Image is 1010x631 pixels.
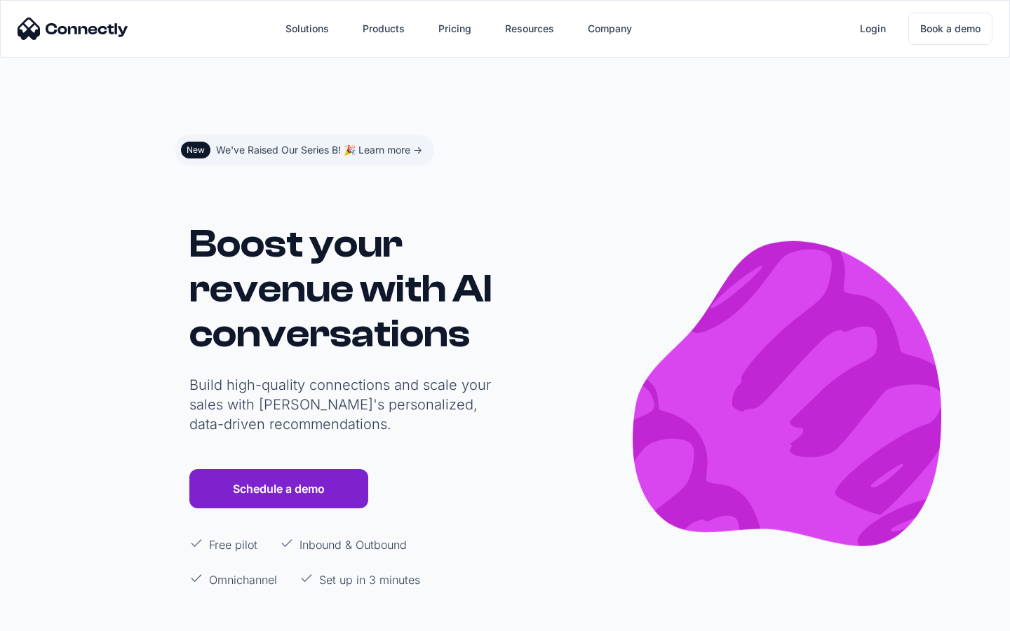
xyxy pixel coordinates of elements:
div: Login [860,19,886,39]
a: Book a demo [908,13,992,45]
a: Schedule a demo [189,469,368,508]
a: Pricing [427,12,483,46]
div: en [788,18,843,39]
div: Company [577,12,643,46]
div: Products [351,12,416,46]
div: Pricing [438,19,471,39]
a: Login [849,12,897,46]
div: Products [363,19,405,39]
div: Solutions [285,19,329,39]
p: Omnichannel [209,571,277,588]
div: We've Raised Our Series B! 🎉 Learn more -> [216,140,422,160]
div: Company [588,19,632,39]
div: New [187,144,205,156]
p: Build high-quality connections and scale your sales with [PERSON_NAME]'s personalized, data-drive... [189,375,498,434]
div: Solutions [274,12,340,46]
a: NewWe've Raised Our Series B! 🎉 Learn more -> [175,135,433,165]
p: Free pilot [209,536,257,553]
p: Inbound & Outbound [299,536,407,553]
h1: Boost your revenue with AI conversations [189,222,498,356]
aside: Language selected: English [14,605,84,626]
p: Set up in 3 minutes [319,571,420,588]
ul: Language list [28,606,84,626]
div: en [819,20,833,39]
div: Resources [505,19,554,39]
div: Resources [494,12,565,46]
img: Connectly Logo [18,18,128,40]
